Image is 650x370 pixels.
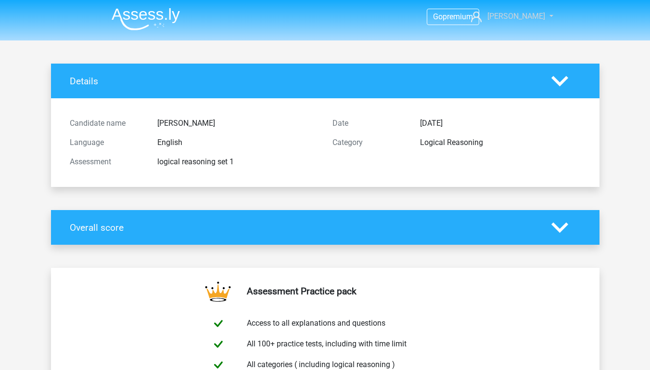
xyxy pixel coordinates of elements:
span: Go [433,12,443,21]
div: English [150,137,325,148]
div: [PERSON_NAME] [150,118,325,129]
div: logical reasoning set 1 [150,156,325,168]
span: [PERSON_NAME] [487,12,545,21]
div: Date [325,118,413,129]
img: Assessly [112,8,180,30]
div: Logical Reasoning [413,137,588,148]
div: Language [63,137,150,148]
h4: Details [70,76,537,87]
a: [PERSON_NAME] [467,11,546,22]
div: Assessment [63,156,150,168]
div: Candidate name [63,118,150,129]
a: Gopremium [427,10,479,23]
div: [DATE] [413,118,588,129]
div: Category [325,137,413,148]
h4: Overall score [70,222,537,233]
span: premium [443,12,473,21]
